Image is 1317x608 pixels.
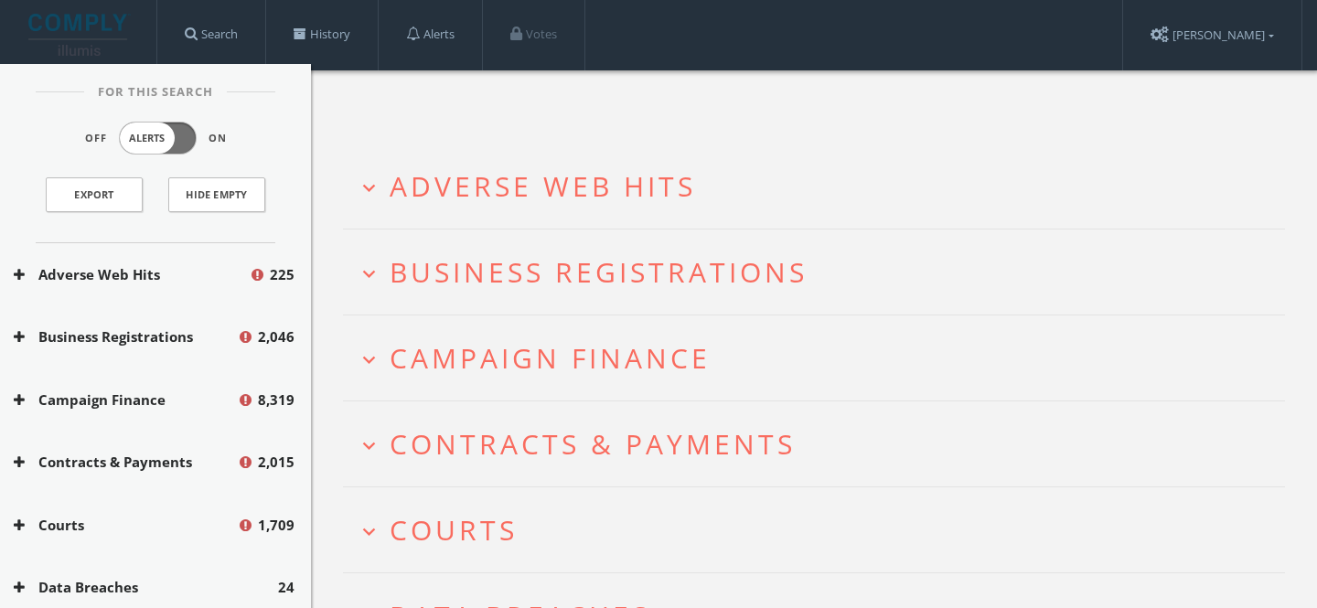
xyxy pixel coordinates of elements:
img: illumis [28,14,131,56]
button: Campaign Finance [14,389,237,411]
span: Courts [390,511,518,549]
span: Campaign Finance [390,339,711,377]
span: 2,015 [258,452,294,473]
span: 8,319 [258,389,294,411]
i: expand_more [357,261,381,286]
button: expand_moreContracts & Payments [357,429,1285,459]
span: Business Registrations [390,253,808,291]
button: expand_moreAdverse Web Hits [357,171,1285,201]
i: expand_more [357,176,381,200]
i: expand_more [357,347,381,372]
span: 225 [270,264,294,285]
button: Contracts & Payments [14,452,237,473]
button: Hide Empty [168,177,265,212]
span: Off [85,131,107,146]
span: 2,046 [258,326,294,347]
button: Adverse Web Hits [14,264,249,285]
a: Export [46,177,143,212]
button: Data Breaches [14,577,278,598]
span: On [209,131,227,146]
button: expand_moreCourts [357,515,1285,545]
span: 1,709 [258,515,294,536]
i: expand_more [357,433,381,458]
button: expand_moreCampaign Finance [357,343,1285,373]
button: expand_moreBusiness Registrations [357,257,1285,287]
button: Business Registrations [14,326,237,347]
span: Contracts & Payments [390,425,796,463]
span: 24 [278,577,294,598]
span: For This Search [84,83,227,101]
button: Courts [14,515,237,536]
span: Adverse Web Hits [390,167,696,205]
i: expand_more [357,519,381,544]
